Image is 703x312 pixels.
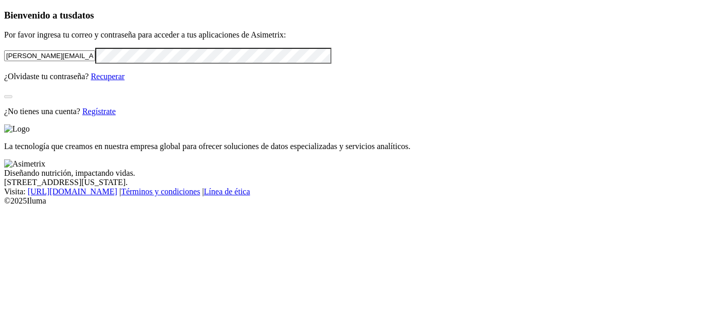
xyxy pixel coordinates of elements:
a: Regístrate [82,107,116,116]
a: Términos y condiciones [121,187,200,196]
a: Línea de ética [204,187,250,196]
img: Asimetrix [4,159,45,169]
input: Tu correo [4,50,95,61]
p: ¿Olvidaste tu contraseña? [4,72,699,81]
p: ¿No tienes una cuenta? [4,107,699,116]
a: [URL][DOMAIN_NAME] [28,187,117,196]
p: La tecnología que creamos en nuestra empresa global para ofrecer soluciones de datos especializad... [4,142,699,151]
div: Visita : | | [4,187,699,196]
a: Recuperar [91,72,125,81]
p: Por favor ingresa tu correo y contraseña para acceder a tus aplicaciones de Asimetrix: [4,30,699,40]
div: © 2025 Iluma [4,196,699,206]
img: Logo [4,124,30,134]
span: datos [72,10,94,21]
h3: Bienvenido a tus [4,10,699,21]
div: [STREET_ADDRESS][US_STATE]. [4,178,699,187]
div: Diseñando nutrición, impactando vidas. [4,169,699,178]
